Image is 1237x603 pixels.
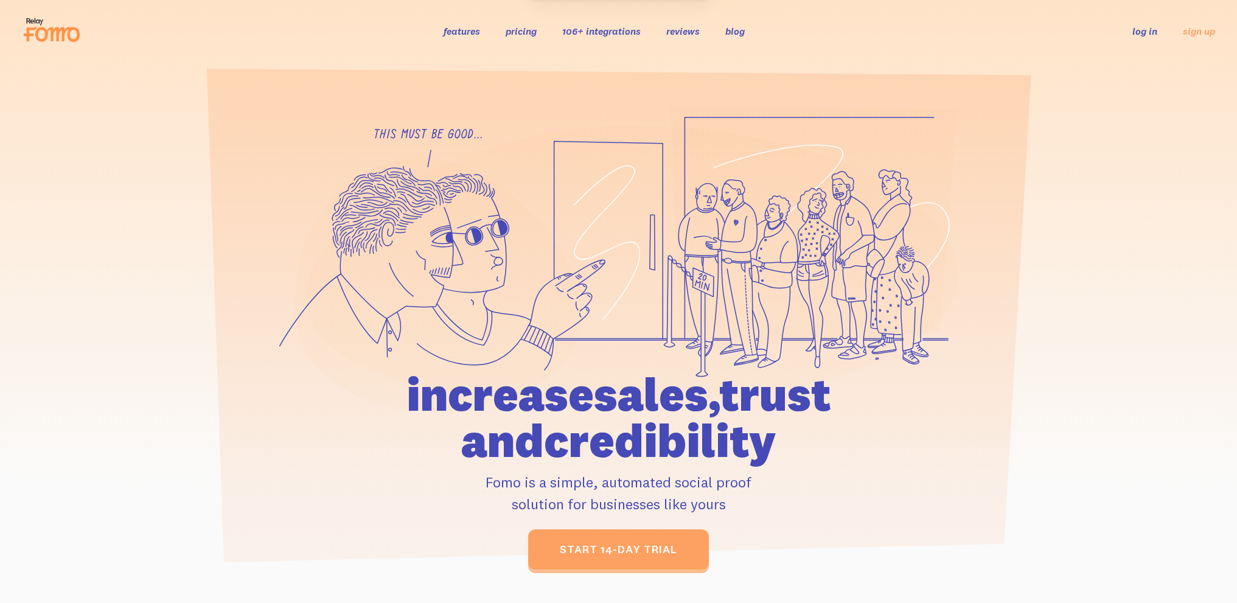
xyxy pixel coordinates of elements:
[506,25,537,37] a: pricing
[337,471,901,515] p: Fomo is a simple, automated social proof solution for businesses like yours
[562,25,641,37] a: 106+ integrations
[666,25,700,37] a: reviews
[725,25,745,37] a: blog
[444,25,480,37] a: features
[337,371,901,464] h1: increase sales, trust and credibility
[1132,25,1157,37] a: log in
[1183,25,1215,38] a: sign up
[528,529,709,570] a: start 14-day trial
